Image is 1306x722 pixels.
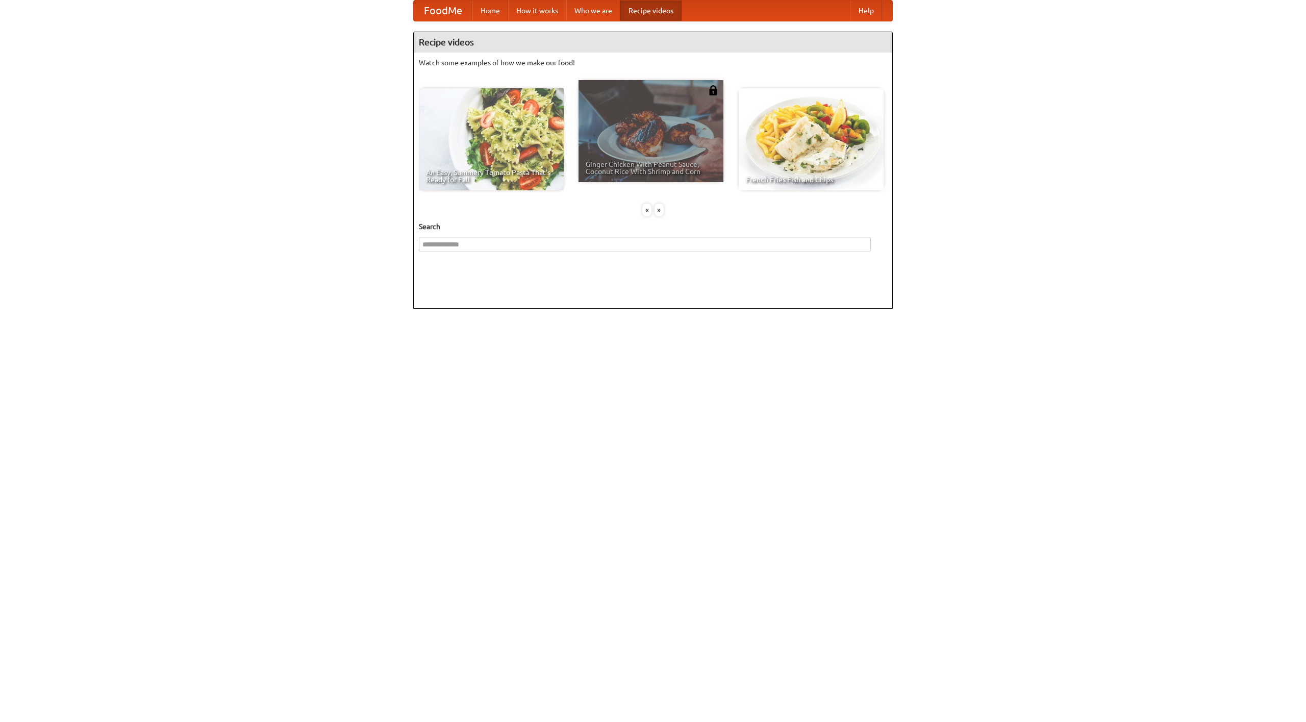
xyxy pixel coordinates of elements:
[419,88,564,190] a: An Easy, Summery Tomato Pasta That's Ready for Fall
[414,1,472,21] a: FoodMe
[746,176,876,183] span: French Fries Fish and Chips
[642,204,651,216] div: «
[426,169,557,183] span: An Easy, Summery Tomato Pasta That's Ready for Fall
[419,221,887,232] h5: Search
[472,1,508,21] a: Home
[708,85,718,95] img: 483408.png
[850,1,882,21] a: Help
[414,32,892,53] h4: Recipe videos
[419,58,887,68] p: Watch some examples of how we make our food!
[655,204,664,216] div: »
[566,1,620,21] a: Who we are
[508,1,566,21] a: How it works
[620,1,682,21] a: Recipe videos
[739,88,884,190] a: French Fries Fish and Chips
